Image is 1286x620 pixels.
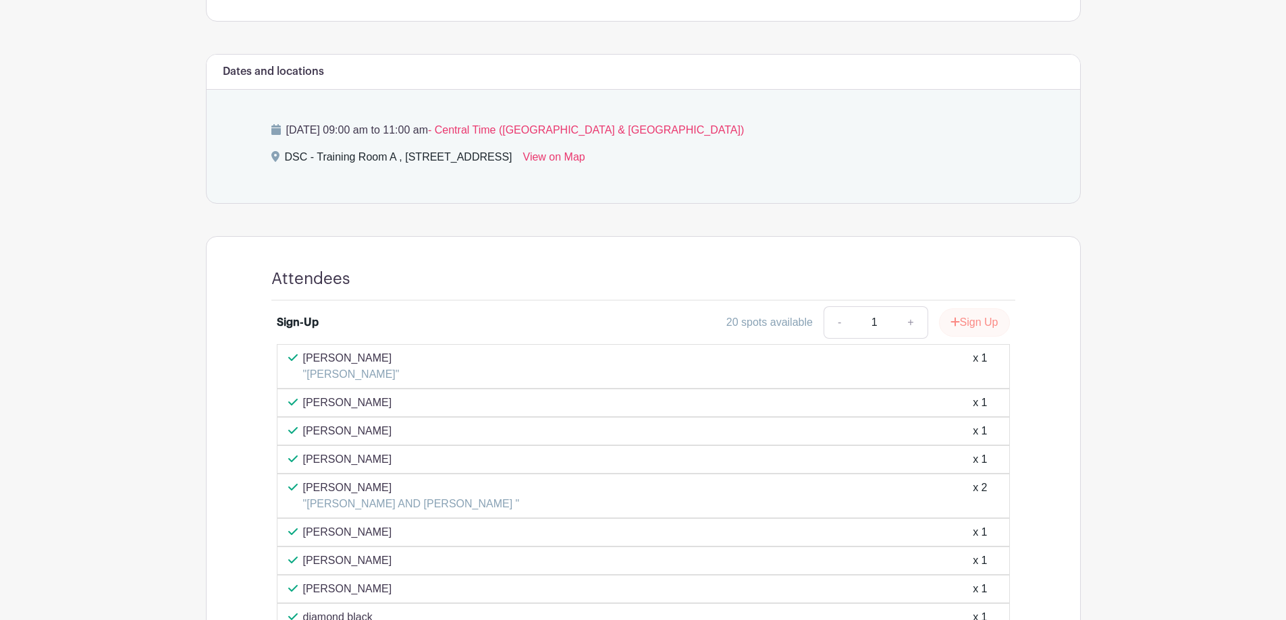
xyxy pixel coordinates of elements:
[303,524,392,540] p: [PERSON_NAME]
[973,553,987,569] div: x 1
[428,124,744,136] span: - Central Time ([GEOGRAPHIC_DATA] & [GEOGRAPHIC_DATA])
[523,149,585,171] a: View on Map
[271,269,350,289] h4: Attendees
[973,524,987,540] div: x 1
[303,395,392,411] p: [PERSON_NAME]
[303,480,520,496] p: [PERSON_NAME]
[973,451,987,468] div: x 1
[824,306,855,339] a: -
[303,496,520,512] p: "[PERSON_NAME] AND [PERSON_NAME] "
[726,314,813,331] div: 20 spots available
[303,553,392,569] p: [PERSON_NAME]
[303,423,392,439] p: [PERSON_NAME]
[277,314,319,331] div: Sign-Up
[303,366,400,383] p: "[PERSON_NAME]"
[973,480,987,512] div: x 2
[973,395,987,411] div: x 1
[939,308,1010,337] button: Sign Up
[223,65,324,78] h6: Dates and locations
[303,581,392,597] p: [PERSON_NAME]
[973,423,987,439] div: x 1
[303,350,400,366] p: [PERSON_NAME]
[894,306,928,339] a: +
[271,122,1015,138] p: [DATE] 09:00 am to 11:00 am
[973,350,987,383] div: x 1
[973,581,987,597] div: x 1
[285,149,512,171] div: DSC - Training Room A , [STREET_ADDRESS]
[303,451,392,468] p: [PERSON_NAME]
